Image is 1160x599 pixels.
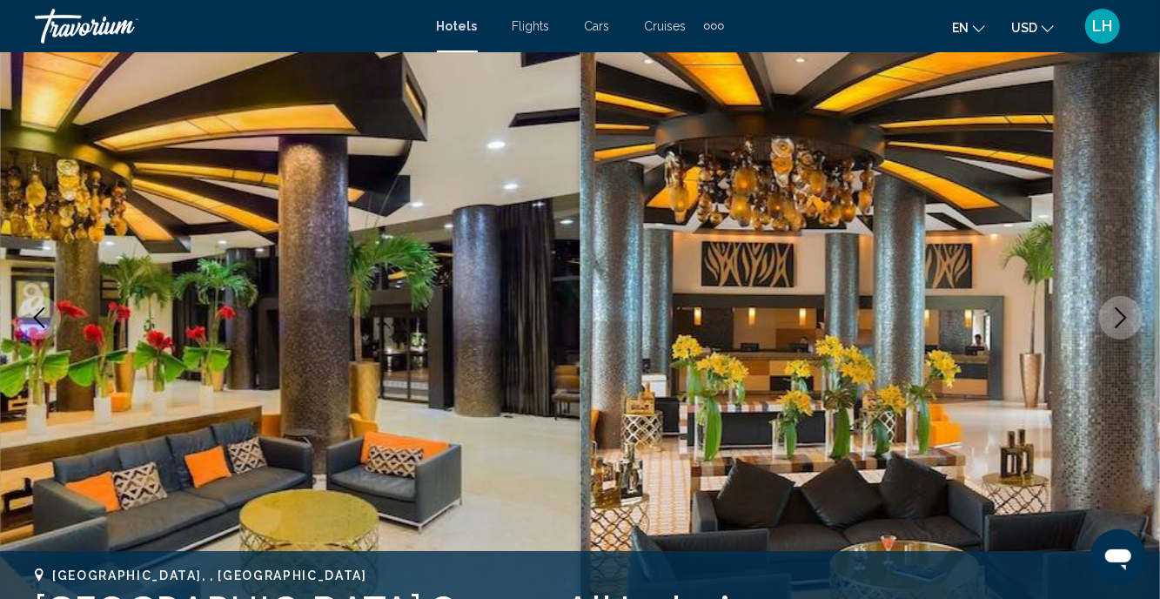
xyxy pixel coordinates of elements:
[952,21,969,35] span: en
[704,12,724,40] button: Extra navigation items
[1080,8,1125,44] button: User Menu
[952,15,985,40] button: Change language
[1099,296,1143,340] button: Next image
[437,19,478,33] a: Hotels
[645,19,687,33] a: Cruises
[17,296,61,340] button: Previous image
[1011,15,1054,40] button: Change currency
[35,9,419,44] a: Travorium
[513,19,550,33] a: Flights
[1093,17,1113,35] span: LH
[1011,21,1037,35] span: USD
[585,19,610,33] a: Cars
[52,569,367,582] span: [GEOGRAPHIC_DATA], , [GEOGRAPHIC_DATA]
[1090,529,1146,585] iframe: Button to launch messaging window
